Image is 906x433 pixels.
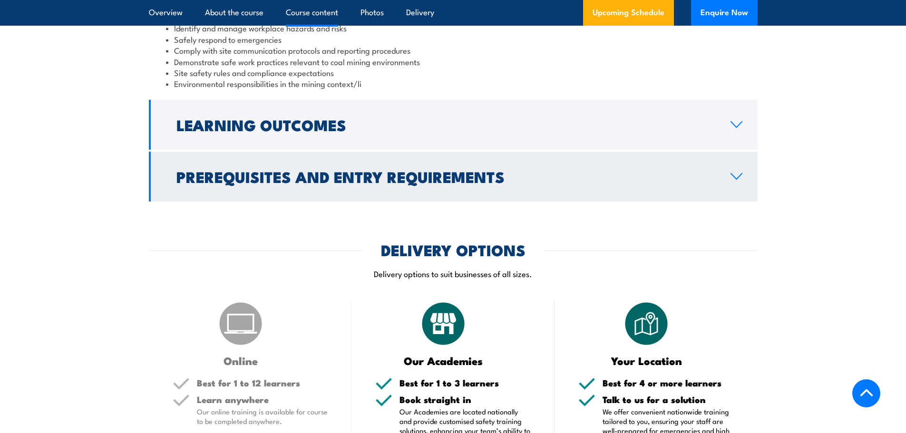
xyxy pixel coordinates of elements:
h5: Best for 4 or more learners [603,378,734,387]
li: Safely respond to emergencies [166,34,740,45]
h3: Our Academies [375,355,512,366]
a: Learning Outcomes [149,100,758,150]
h5: Best for 1 to 3 learners [399,378,531,387]
li: Comply with site communication protocols and reporting procedures [166,45,740,56]
h5: Book straight in [399,395,531,404]
h2: Learning Outcomes [176,118,715,131]
h5: Talk to us for a solution [603,395,734,404]
p: Delivery options to suit businesses of all sizes. [149,268,758,279]
h5: Learn anywhere [197,395,328,404]
h2: Prerequisites and Entry Requirements [176,170,715,183]
a: Prerequisites and Entry Requirements [149,152,758,202]
li: Identify and manage workplace hazards and risks [166,22,740,33]
li: Environmental responsibilities in the mining context/li [166,78,740,89]
h3: Your Location [578,355,715,366]
li: Demonstrate safe work practices relevant to coal mining environments [166,56,740,67]
h3: Online [173,355,309,366]
li: Site safety rules and compliance expectations [166,67,740,78]
p: Our online training is available for course to be completed anywhere. [197,407,328,426]
h2: DELIVERY OPTIONS [381,243,526,256]
h5: Best for 1 to 12 learners [197,378,328,387]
